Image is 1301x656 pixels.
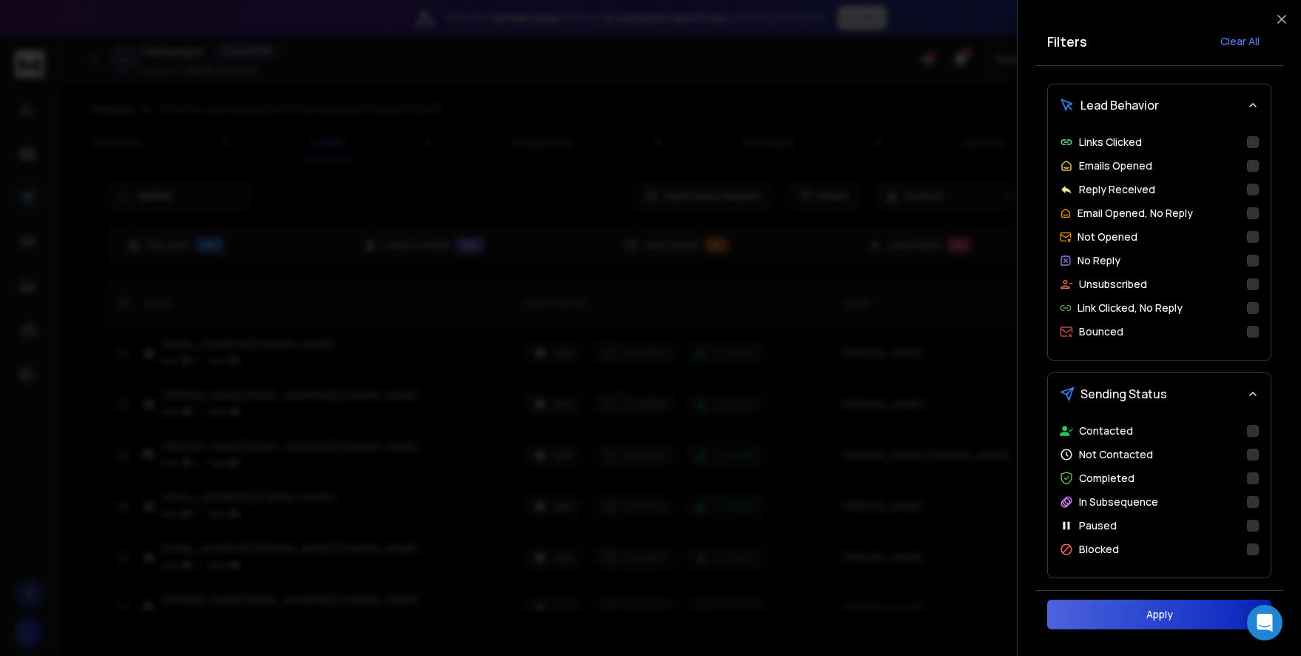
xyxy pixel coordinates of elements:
[1079,495,1158,509] p: In Subsequence
[1078,230,1137,244] p: Not Opened
[1079,424,1133,438] p: Contacted
[1047,600,1271,629] button: Apply
[1079,324,1123,339] p: Bounced
[1078,206,1193,221] p: Email Opened, No Reply
[1079,158,1152,173] p: Emails Opened
[1048,126,1271,360] div: Lead Behavior
[1079,277,1147,292] p: Unsubscribed
[1080,96,1159,114] span: Lead Behavior
[1079,471,1134,486] p: Completed
[1079,518,1117,533] p: Paused
[1079,135,1142,150] p: Links Clicked
[1048,415,1271,578] div: Sending Status
[1080,385,1167,403] span: Sending Status
[1079,182,1155,197] p: Reply Received
[1047,31,1087,52] h2: Filters
[1048,84,1271,126] button: Lead Behavior
[1079,542,1119,557] p: Blocked
[1078,301,1183,315] p: Link Clicked, No Reply
[1208,27,1271,56] button: Clear All
[1048,373,1271,415] button: Sending Status
[1078,253,1120,268] p: No Reply
[1079,447,1153,462] p: Not Contacted
[1247,605,1282,640] div: Open Intercom Messenger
